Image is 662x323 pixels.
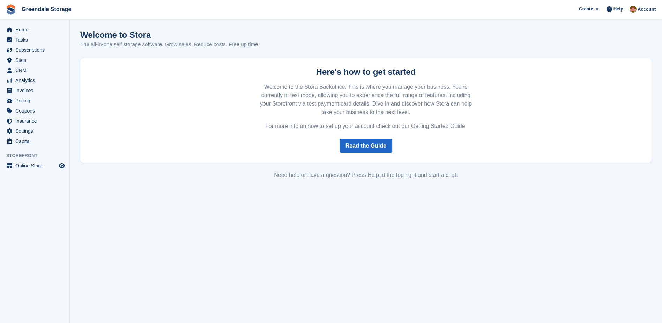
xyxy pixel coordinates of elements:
a: menu [3,35,66,45]
span: Capital [15,136,57,146]
span: Create [579,6,593,13]
a: Preview store [58,161,66,170]
img: Justin Swingler [630,6,637,13]
a: menu [3,76,66,85]
span: Online Store [15,161,57,171]
span: Storefront [6,152,69,159]
a: menu [3,96,66,106]
a: menu [3,25,66,35]
span: CRM [15,65,57,75]
a: Greendale Storage [19,3,74,15]
span: Account [638,6,656,13]
p: Welcome to the Stora Backoffice. This is where you manage your business. You're currently in test... [256,83,476,116]
span: Home [15,25,57,35]
span: Subscriptions [15,45,57,55]
a: menu [3,116,66,126]
div: Need help or have a question? Press Help at the top right and start a chat. [80,171,652,179]
span: Insurance [15,116,57,126]
strong: Here's how to get started [316,67,416,77]
a: menu [3,106,66,116]
a: menu [3,65,66,75]
img: stora-icon-8386f47178a22dfd0bd8f6a31ec36ba5ce8667c1dd55bd0f319d3a0aa187defe.svg [6,4,16,15]
a: menu [3,55,66,65]
span: Coupons [15,106,57,116]
span: Tasks [15,35,57,45]
a: menu [3,161,66,171]
span: Analytics [15,76,57,85]
h1: Welcome to Stora [80,30,260,40]
a: menu [3,136,66,146]
span: Sites [15,55,57,65]
a: menu [3,86,66,95]
p: For more info on how to set up your account check out our Getting Started Guide. [256,122,476,130]
p: The all-in-one self storage software. Grow sales. Reduce costs. Free up time. [80,41,260,49]
span: Pricing [15,96,57,106]
span: Settings [15,126,57,136]
a: menu [3,126,66,136]
a: Read the Guide [340,139,392,153]
a: menu [3,45,66,55]
span: Invoices [15,86,57,95]
span: Help [613,6,623,13]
